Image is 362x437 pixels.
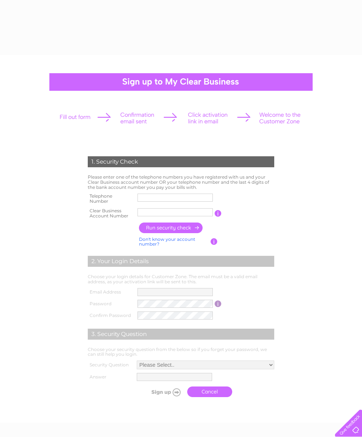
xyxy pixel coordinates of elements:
[88,156,274,167] div: 1. Security Check
[86,272,276,286] td: Choose your login details for Customer Zone. The email must be a valid email address, as your act...
[86,173,276,191] td: Please enter one of the telephone numbers you have registered with us and your Clear Business acc...
[86,206,136,221] th: Clear Business Account Number
[86,345,276,359] td: Choose your security question from the below so if you forget your password, we can still help yo...
[86,371,135,383] th: Answer
[139,387,184,397] input: Submit
[215,210,222,217] input: Information
[211,238,218,245] input: Information
[86,359,135,371] th: Security Question
[88,329,274,340] div: 3. Security Question
[139,236,195,247] a: Don't know your account number?
[86,286,136,298] th: Email Address
[187,386,232,397] a: Cancel
[86,298,136,310] th: Password
[88,256,274,267] div: 2. Your Login Details
[215,300,222,307] input: Information
[86,191,136,206] th: Telephone Number
[86,310,136,321] th: Confirm Password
